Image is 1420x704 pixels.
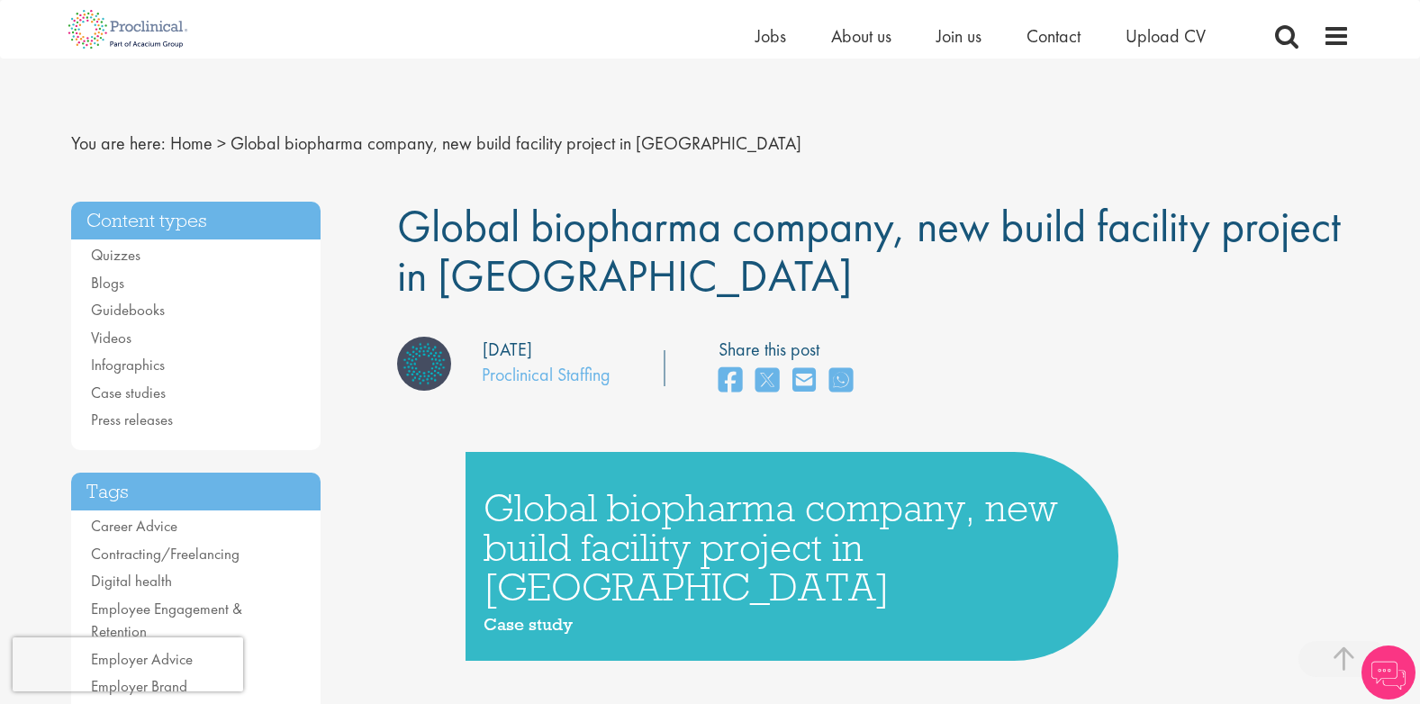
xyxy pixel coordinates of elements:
a: Case studies [91,383,166,402]
a: share on whats app [829,362,853,401]
a: Join us [936,24,981,48]
label: Share this post [719,337,862,363]
h3: Tags [71,473,321,511]
a: About us [831,24,891,48]
h3: Content types [71,202,321,240]
a: Press releases [91,410,173,429]
a: Contact [1027,24,1081,48]
a: Proclinical Staffing [482,363,611,386]
span: Global biopharma company, new build facility project in [GEOGRAPHIC_DATA] [397,197,1341,304]
img: Chatbot [1361,645,1415,699]
a: Career Advice [91,516,177,536]
a: Digital health [91,571,172,591]
a: Employee Engagement & Retention [91,599,242,642]
a: Blogs [91,273,124,293]
img: Proclinical Staffing [397,337,451,391]
span: Global biopharma company, new build facility project in [GEOGRAPHIC_DATA] [231,131,801,155]
span: You are here: [71,131,166,155]
a: share on facebook [719,362,742,401]
a: Contracting/Freelancing [91,544,240,564]
span: > [217,131,226,155]
div: [DATE] [483,337,532,363]
a: Upload CV [1126,24,1206,48]
a: Quizzes [91,245,140,265]
a: share on twitter [755,362,779,401]
a: Videos [91,328,131,347]
h1: Global biopharma company, new build facility project in [GEOGRAPHIC_DATA] [466,488,1118,607]
a: Infographics [91,355,165,375]
a: share on email [792,362,816,401]
a: breadcrumb link [170,131,213,155]
iframe: reCAPTCHA [13,637,243,691]
a: Jobs [755,24,786,48]
a: Guidebooks [91,300,165,320]
h4: Case study [466,616,1118,634]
